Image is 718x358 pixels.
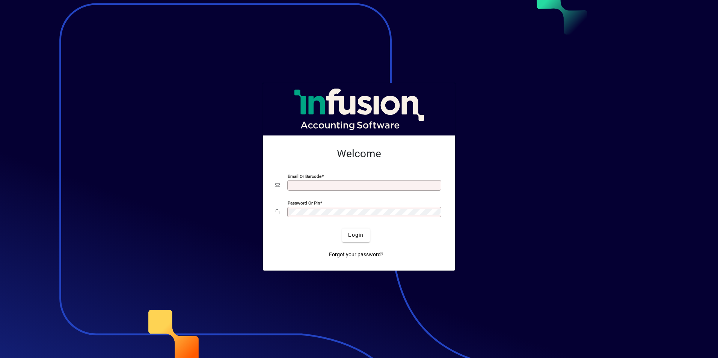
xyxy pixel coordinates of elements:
h2: Welcome [275,147,443,160]
span: Forgot your password? [329,251,383,259]
button: Login [342,229,370,242]
mat-label: Email or Barcode [288,173,321,179]
a: Forgot your password? [326,248,386,262]
span: Login [348,231,364,239]
mat-label: Password or Pin [288,200,320,205]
